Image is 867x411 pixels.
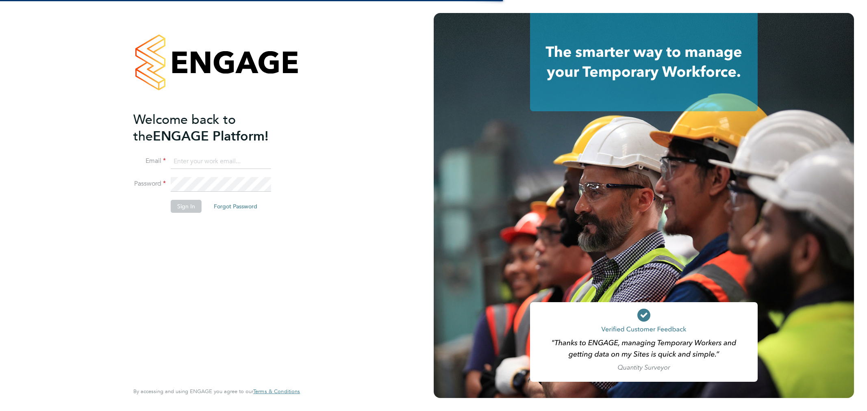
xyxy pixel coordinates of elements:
[253,388,300,395] a: Terms & Conditions
[133,180,166,188] label: Password
[133,112,236,144] span: Welcome back to the
[133,157,166,165] label: Email
[171,200,202,213] button: Sign In
[207,200,264,213] button: Forgot Password
[171,154,271,169] input: Enter your work email...
[133,388,300,395] span: By accessing and using ENGAGE you agree to our
[133,111,292,145] h2: ENGAGE Platform!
